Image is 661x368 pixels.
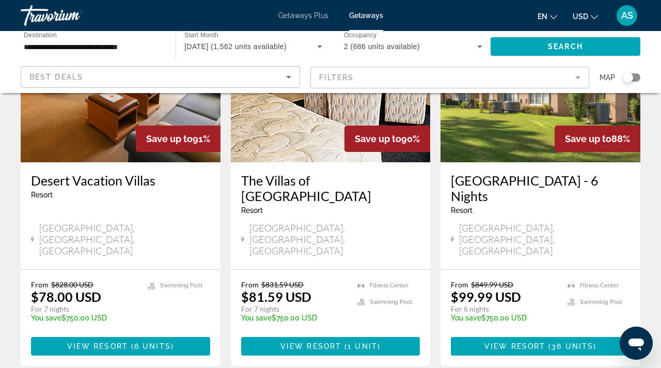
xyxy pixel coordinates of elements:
[451,280,468,289] span: From
[31,337,210,356] button: View Resort(6 units)
[484,342,545,350] span: View Resort
[278,11,328,20] a: Getaways Plus
[241,206,263,214] span: Resort
[249,222,420,256] span: [GEOGRAPHIC_DATA], [GEOGRAPHIC_DATA], [GEOGRAPHIC_DATA]
[39,222,210,256] span: [GEOGRAPHIC_DATA], [GEOGRAPHIC_DATA], [GEOGRAPHIC_DATA]
[31,191,53,199] span: Resort
[620,327,653,360] iframe: Button to launch messaging window
[451,337,630,356] button: View Resort(36 units)
[160,282,202,289] span: Swimming Pool
[545,342,596,350] span: ( )
[241,173,420,204] a: The Villas of [GEOGRAPHIC_DATA]
[280,342,341,350] span: View Resort
[348,342,377,350] span: 1 unit
[600,70,615,85] span: Map
[31,173,210,188] a: Desert Vacation Villas
[621,10,633,21] span: AS
[573,9,598,24] button: Change currency
[548,42,583,51] span: Search
[355,133,401,144] span: Save up to
[241,314,272,322] span: You save
[370,299,412,305] span: Swimming Pool
[613,5,640,26] button: User Menu
[491,37,640,56] button: Search
[31,314,61,322] span: You save
[580,282,619,289] span: Fitness Center
[31,314,137,322] p: $750.00 USD
[538,9,557,24] button: Change language
[31,289,101,304] p: $78.00 USD
[134,342,171,350] span: 6 units
[29,73,83,81] span: Best Deals
[310,66,590,89] button: Filter
[580,299,622,305] span: Swimming Pool
[451,206,473,214] span: Resort
[24,32,57,38] span: Destination
[261,280,304,289] span: $831.59 USD
[146,133,193,144] span: Save up to
[451,173,630,204] a: [GEOGRAPHIC_DATA] - 6 Nights
[538,12,547,21] span: en
[451,314,481,322] span: You save
[184,32,218,39] span: Start Month
[344,126,430,152] div: 90%
[459,222,630,256] span: [GEOGRAPHIC_DATA], [GEOGRAPHIC_DATA], [GEOGRAPHIC_DATA]
[573,12,588,21] span: USD
[128,342,174,350] span: ( )
[241,337,420,356] button: View Resort(1 unit)
[565,133,611,144] span: Save up to
[21,2,124,29] a: Travorium
[241,289,311,304] p: $81.59 USD
[471,280,513,289] span: $849.99 USD
[51,280,93,289] span: $828.00 USD
[184,42,287,51] span: [DATE] (1,562 units available)
[241,280,259,289] span: From
[552,342,593,350] span: 36 units
[349,11,383,20] a: Getaways
[31,304,137,314] p: For 7 nights
[67,342,128,350] span: View Resort
[451,289,521,304] p: $99.99 USD
[31,280,49,289] span: From
[451,304,557,314] p: For 6 nights
[241,314,348,322] p: $750.00 USD
[451,314,557,322] p: $750.00 USD
[241,304,348,314] p: For 7 nights
[341,342,381,350] span: ( )
[555,126,640,152] div: 88%
[344,32,376,39] span: Occupancy
[136,126,221,152] div: 91%
[29,71,291,83] mat-select: Sort by
[370,282,408,289] span: Fitness Center
[344,42,420,51] span: 2 (686 units available)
